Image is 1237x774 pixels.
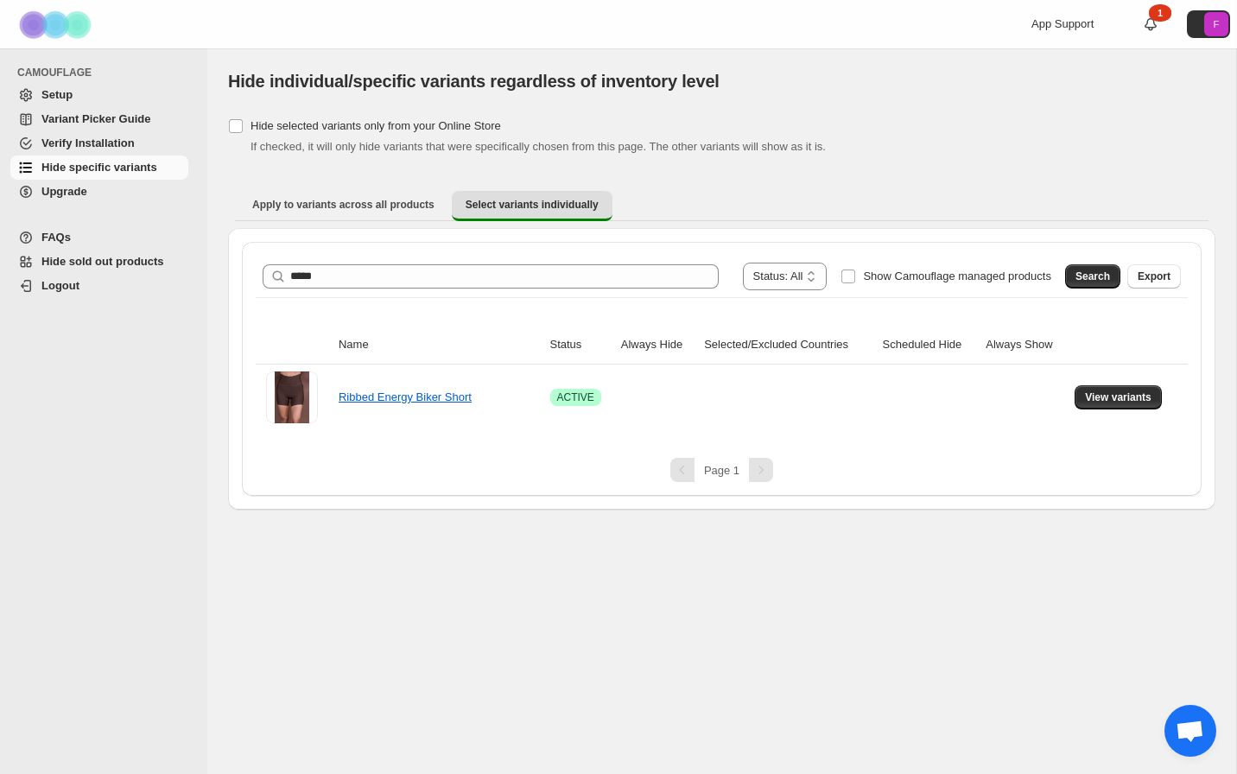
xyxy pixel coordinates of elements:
[699,326,877,365] th: Selected/Excluded Countries
[863,270,1051,282] span: Show Camouflage managed products
[1075,270,1110,283] span: Search
[228,228,1215,510] div: Select variants individually
[1142,16,1159,33] a: 1
[339,390,472,403] a: Ribbed Energy Biker Short
[1085,390,1151,404] span: View variants
[17,66,195,79] span: CAMOUFLAGE
[228,72,720,91] span: Hide individual/specific variants regardless of inventory level
[251,140,826,153] span: If checked, it will only hide variants that were specifically chosen from this page. The other va...
[238,191,448,219] button: Apply to variants across all products
[557,390,594,404] span: ACTIVE
[1164,705,1216,757] a: Open chat
[10,155,188,180] a: Hide specific variants
[41,185,87,198] span: Upgrade
[452,191,612,221] button: Select variants individually
[704,464,739,477] span: Page 1
[1065,264,1120,289] button: Search
[41,112,150,125] span: Variant Picker Guide
[616,326,699,365] th: Always Hide
[252,198,435,212] span: Apply to variants across all products
[10,250,188,274] a: Hide sold out products
[41,279,79,292] span: Logout
[41,136,135,149] span: Verify Installation
[1127,264,1181,289] button: Export
[10,180,188,204] a: Upgrade
[256,458,1188,482] nav: Pagination
[10,83,188,107] a: Setup
[10,225,188,250] a: FAQs
[333,326,545,365] th: Name
[41,88,73,101] span: Setup
[1204,12,1228,36] span: Avatar with initials F
[251,119,501,132] span: Hide selected variants only from your Online Store
[41,231,71,244] span: FAQs
[1075,385,1162,409] button: View variants
[1214,19,1220,29] text: F
[1149,4,1171,22] div: 1
[466,198,599,212] span: Select variants individually
[1031,17,1094,30] span: App Support
[980,326,1069,365] th: Always Show
[1138,270,1170,283] span: Export
[41,255,164,268] span: Hide sold out products
[41,161,157,174] span: Hide specific variants
[1187,10,1230,38] button: Avatar with initials F
[10,274,188,298] a: Logout
[14,1,100,48] img: Camouflage
[545,326,616,365] th: Status
[10,107,188,131] a: Variant Picker Guide
[878,326,981,365] th: Scheduled Hide
[10,131,188,155] a: Verify Installation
